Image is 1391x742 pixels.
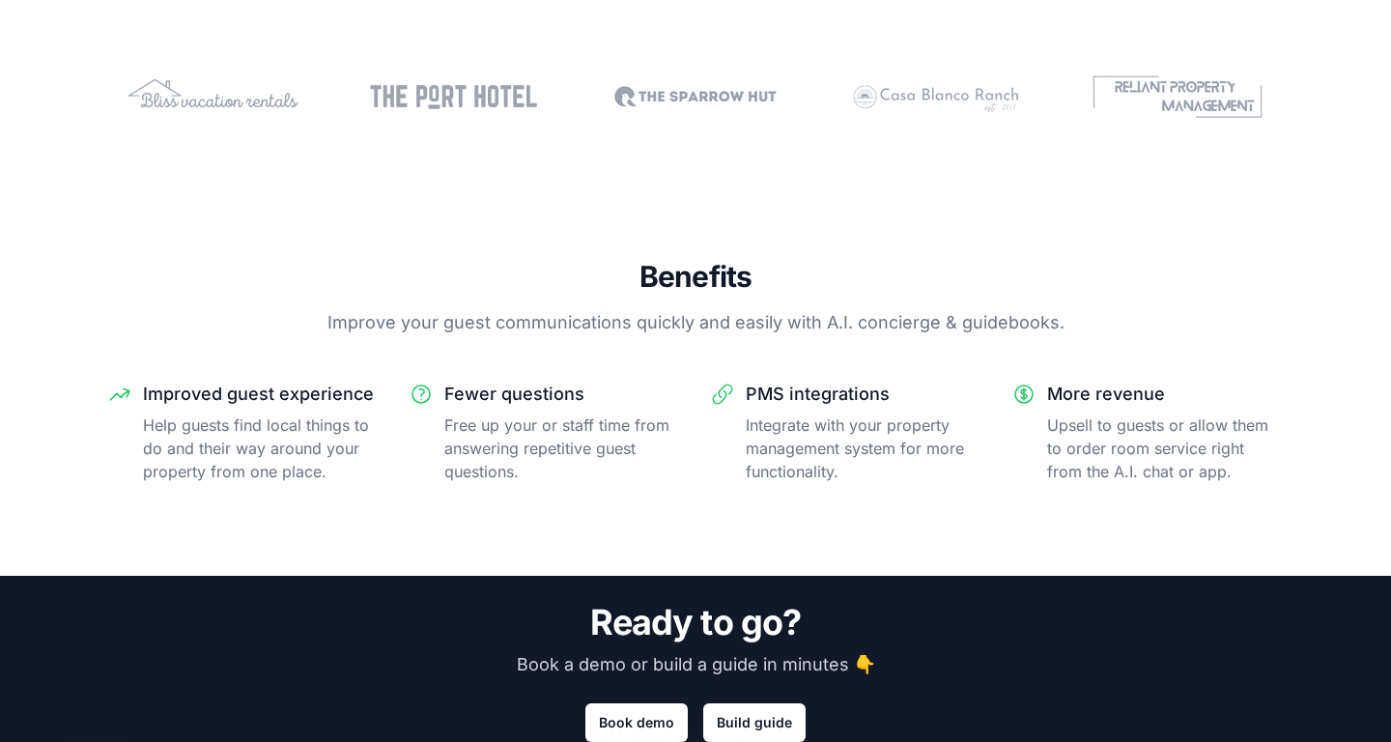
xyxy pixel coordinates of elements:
p: More revenue [1047,383,1283,406]
p: Improve your guest communications quickly and easily with A.I. concierge & guidebooks. [325,309,1066,336]
img: Transistor [850,73,1024,120]
a: Book demo [585,703,688,742]
img: Bliss [127,73,300,120]
dd: Integrate with your property management system for more functionality. [746,414,981,483]
dd: Upsell to guests or allow them to order room service right from the A.I. chat or app. [1047,414,1283,483]
dd: Help guests find local things to do and their way around your property from one place. [143,414,379,483]
img: StaticKit [609,73,782,120]
p: Fewer questions [444,383,680,406]
h2: Benefits [325,259,1066,294]
img: Port [367,73,541,120]
p: PMS integrations [746,383,981,406]
p: Improved guest experience [143,383,379,406]
dd: Free up your or staff time from answering repetitive guest questions. [444,414,680,483]
a: Build guide [703,703,806,742]
h2: Ready to go? [371,603,1020,642]
img: Workcation [1091,73,1264,120]
p: Book a demo or build a guide in minutes 👇 [417,649,974,680]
